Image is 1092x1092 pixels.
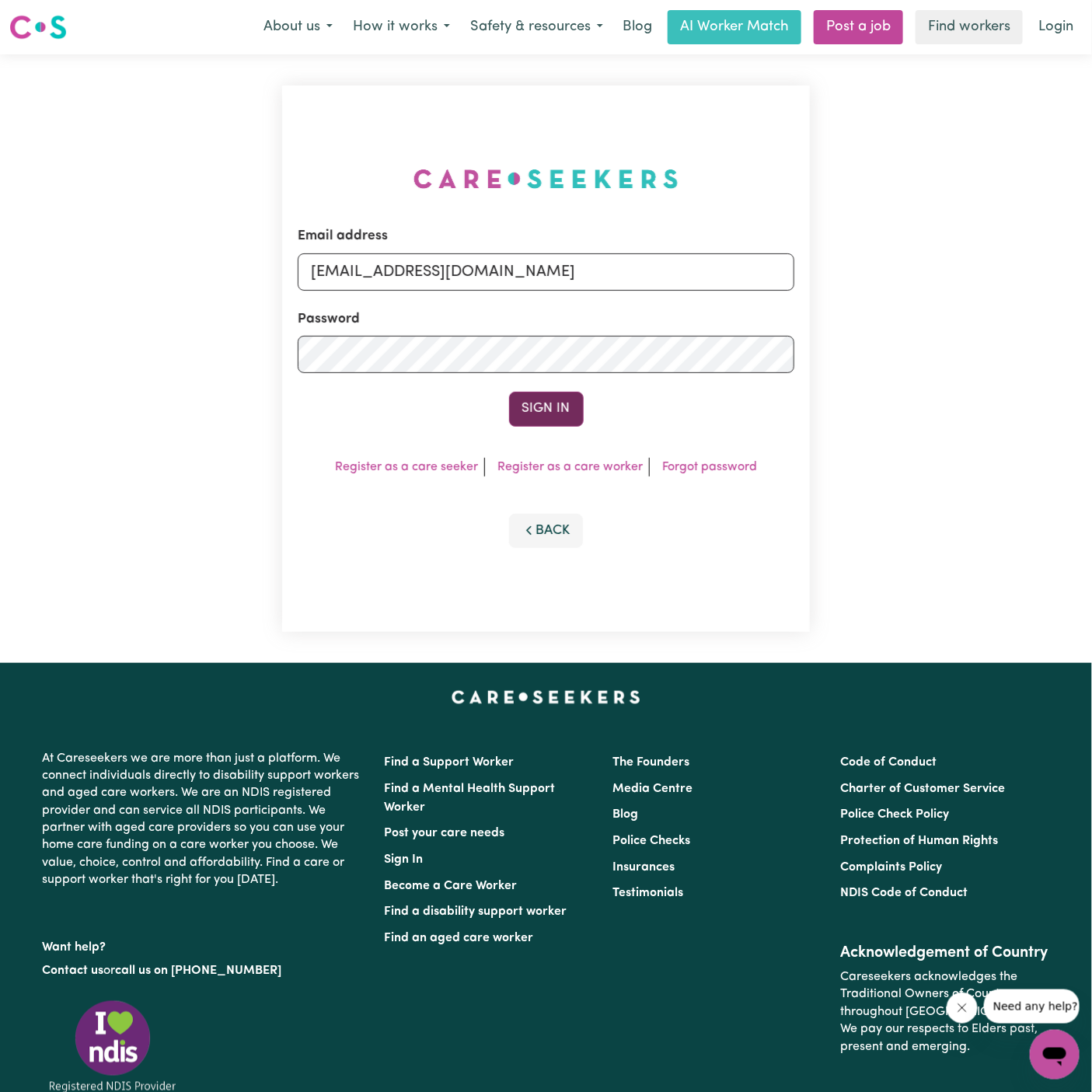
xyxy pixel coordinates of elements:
a: Forgot password [662,461,757,473]
a: Post your care needs [385,827,505,839]
a: Insurances [612,861,675,874]
a: Login [1029,10,1083,44]
a: Careseekers home page [452,691,640,703]
a: Find a Mental Health Support Worker [385,783,556,814]
label: Password [298,309,360,330]
iframe: Button to launch messaging window [1030,1030,1080,1080]
a: NDIS Code of Conduct [840,887,968,899]
input: Email address [298,253,794,291]
button: Back [509,514,584,548]
button: About us [253,11,343,44]
p: At Careseekers we are more than just a platform. We connect individuals directly to disability su... [43,744,366,895]
button: How it works [343,11,460,44]
a: Media Centre [612,783,693,795]
a: Find a disability support worker [385,905,567,918]
a: Blog [612,808,638,821]
p: or [43,956,366,986]
iframe: Close message [947,993,978,1024]
a: Code of Conduct [840,756,937,769]
a: The Founders [612,756,689,769]
img: Careseekers logo [9,13,67,41]
a: Complaints Policy [840,861,942,874]
a: Careseekers logo [9,9,67,45]
a: call us on [PHONE_NUMBER] [116,965,282,977]
a: Sign In [385,853,424,866]
a: Protection of Human Rights [840,835,998,847]
button: Safety & resources [460,11,613,44]
iframe: Message from company [984,989,1080,1024]
p: Careseekers acknowledges the Traditional Owners of Country throughout [GEOGRAPHIC_DATA]. We pay o... [840,962,1049,1062]
button: Sign In [509,392,584,426]
a: Find workers [916,10,1023,44]
a: Police Checks [612,835,690,847]
p: Want help? [43,933,366,956]
h2: Acknowledgement of Country [840,944,1049,962]
a: Police Check Policy [840,808,949,821]
a: Register as a care seeker [335,461,478,473]
label: Email address [298,226,388,246]
a: Charter of Customer Service [840,783,1005,795]
a: Blog [613,10,661,44]
a: Testimonials [612,887,683,899]
a: Post a job [814,10,903,44]
a: Become a Care Worker [385,880,518,892]
a: Contact us [43,965,104,977]
a: AI Worker Match [668,10,801,44]
a: Find an aged care worker [385,932,534,944]
a: Find a Support Worker [385,756,515,769]
a: Register as a care worker [497,461,643,473]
